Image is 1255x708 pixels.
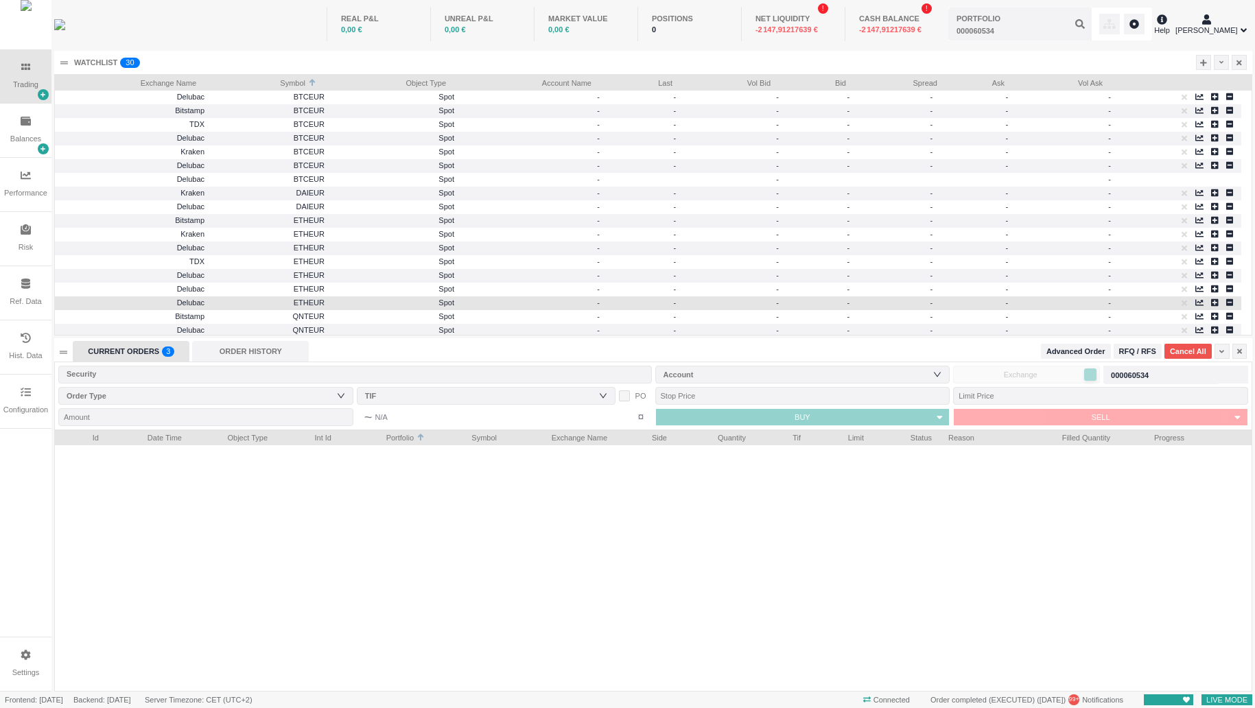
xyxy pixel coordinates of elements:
[762,429,801,443] span: Tif
[755,13,831,25] div: NET LIQUIDITY
[776,147,779,156] span: -
[776,161,779,169] span: -
[597,161,600,169] span: -
[847,271,854,279] span: -
[180,147,204,156] span: Kraken
[333,103,454,119] span: Spot
[597,175,600,183] span: -
[13,79,38,91] div: Trading
[189,120,204,128] span: TDX
[213,295,325,311] span: ETHEUR
[333,254,454,270] span: Spot
[673,161,681,169] span: -
[597,216,600,224] span: -
[1108,216,1111,224] span: -
[608,75,672,88] span: Last
[597,312,600,320] span: -
[333,309,454,324] span: Spot
[333,226,454,242] span: Spot
[930,696,1035,704] span: Order completed (EXECUTED)
[930,202,937,211] span: -
[673,134,681,142] span: -
[776,202,779,211] span: -
[683,429,746,443] span: Quantity
[597,120,600,128] span: -
[817,429,864,443] span: Limit
[1021,75,1103,88] span: Vol Ask
[847,285,854,293] span: -
[930,298,937,307] span: -
[930,161,937,169] span: -
[930,147,937,156] span: -
[462,75,591,88] span: Account Name
[1005,120,1013,128] span: -
[776,244,779,252] span: -
[1108,312,1111,320] span: -
[664,368,936,381] div: Account
[689,75,771,88] span: Vol Bid
[597,298,600,307] span: -
[1108,93,1111,101] span: -
[776,134,779,142] span: -
[213,309,325,324] span: QNTEUR
[776,120,779,128] span: -
[1108,298,1111,307] span: -
[333,117,454,132] span: Spot
[880,429,932,443] span: Status
[652,24,727,36] div: 0
[1108,120,1111,128] span: -
[548,25,570,34] span: 0,00 €
[673,216,681,224] span: -
[1108,271,1111,279] span: -
[1005,216,1013,224] span: -
[333,268,454,283] span: Spot
[175,106,204,115] span: Bitstamp
[213,240,325,256] span: ETHEUR
[597,202,600,211] span: -
[213,185,325,201] span: DAIEUR
[213,268,325,283] span: ETHEUR
[1108,161,1111,169] span: -
[673,312,681,320] span: -
[54,19,65,30] img: wyden_logotype_blue.svg
[333,295,454,311] span: Spot
[673,147,681,156] span: -
[847,189,854,197] span: -
[333,75,446,88] span: Object Type
[10,133,41,145] div: Balances
[445,13,520,25] div: UNREAL P&L
[333,199,454,215] span: Spot
[445,25,466,34] span: 0,00 €
[755,25,818,34] span: -2 147,91217639 €
[333,130,454,146] span: Spot
[776,216,779,224] span: -
[284,429,331,443] span: Int Id
[847,298,854,307] span: -
[333,322,454,338] span: Spot
[597,189,600,197] span: -
[189,257,204,265] span: TDX
[930,134,937,142] span: -
[930,106,937,115] span: -
[930,93,937,101] span: -
[1108,285,1111,293] span: -
[333,158,454,174] span: Spot
[859,25,922,34] span: -2 147,91217639 €
[1108,106,1111,115] span: -
[333,185,454,201] span: Spot
[1092,413,1110,421] span: SELL
[946,75,1005,88] span: Ask
[933,370,941,379] i: icon: down
[847,257,854,265] span: -
[9,350,42,362] div: Hist. Data
[847,134,854,142] span: -
[597,106,600,115] span: -
[847,93,854,101] span: -
[1201,693,1252,707] span: LIVE MODE
[776,106,779,115] span: -
[656,409,930,425] button: BUY
[73,341,189,362] div: CURRENT ORDERS
[120,58,139,68] sup: 30
[130,58,134,71] p: 0
[597,257,600,265] span: -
